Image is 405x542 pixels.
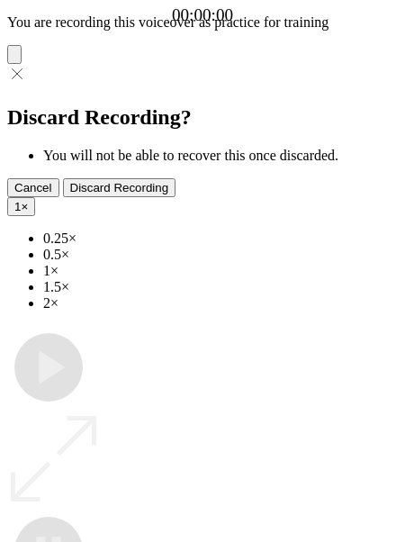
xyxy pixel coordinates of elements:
p: You are recording this voiceover as practice for training [7,14,398,31]
button: Discard Recording [63,178,176,197]
li: You will not be able to recover this once discarded. [43,148,398,164]
button: 1× [7,197,35,216]
li: 1× [43,263,398,279]
li: 0.25× [43,230,398,247]
li: 1.5× [43,279,398,295]
li: 0.5× [43,247,398,263]
h2: Discard Recording? [7,105,398,130]
a: 00:00:00 [172,5,233,25]
span: 1 [14,200,21,213]
button: Cancel [7,178,59,197]
li: 2× [43,295,398,312]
